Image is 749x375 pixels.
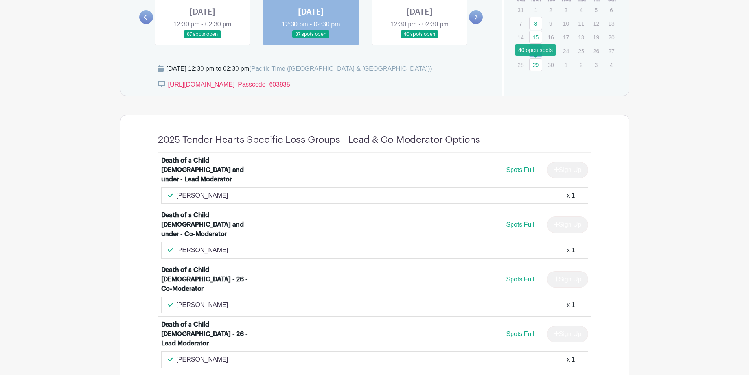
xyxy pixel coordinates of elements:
[514,45,527,57] p: 21
[506,331,534,337] span: Spots Full
[161,265,259,294] div: Death of a Child [DEMOGRAPHIC_DATA] - 26 - Co-Moderator
[514,59,527,71] p: 28
[574,59,587,71] p: 2
[515,44,556,56] div: 40 open spots
[161,211,259,239] div: Death of a Child [DEMOGRAPHIC_DATA] and under - Co-Moderator
[177,355,228,364] p: [PERSON_NAME]
[177,246,228,255] p: [PERSON_NAME]
[605,17,618,30] p: 13
[514,31,527,43] p: 14
[249,65,432,72] span: (Pacific Time ([GEOGRAPHIC_DATA] & [GEOGRAPHIC_DATA]))
[605,31,618,43] p: 20
[559,45,572,57] p: 24
[177,300,228,310] p: [PERSON_NAME]
[158,134,480,146] h4: 2025 Tender Hearts Specific Loss Groups - Lead & Co-Moderator Options
[559,31,572,43] p: 17
[605,45,618,57] p: 27
[574,31,587,43] p: 18
[567,246,575,255] div: x 1
[544,4,557,16] p: 2
[167,64,432,74] div: [DATE] 12:30 pm to 02:30 pm
[161,320,259,348] div: Death of a Child [DEMOGRAPHIC_DATA] - 26 - Lead Moderator
[544,17,557,30] p: 9
[567,355,575,364] div: x 1
[529,58,542,71] a: 29
[590,59,603,71] p: 3
[590,17,603,30] p: 12
[559,59,572,71] p: 1
[161,156,259,184] div: Death of a Child [DEMOGRAPHIC_DATA] and under - Lead Moderator
[177,191,228,200] p: [PERSON_NAME]
[605,59,618,71] p: 4
[529,4,542,16] p: 1
[567,300,575,310] div: x 1
[168,81,290,88] a: [URL][DOMAIN_NAME] Passcode 603935
[544,59,557,71] p: 30
[529,17,542,30] a: 8
[506,166,534,173] span: Spots Full
[574,4,587,16] p: 4
[544,31,557,43] p: 16
[506,221,534,228] span: Spots Full
[514,4,527,16] p: 31
[559,17,572,30] p: 10
[514,17,527,30] p: 7
[574,17,587,30] p: 11
[567,191,575,200] div: x 1
[529,31,542,44] a: 15
[590,31,603,43] p: 19
[590,45,603,57] p: 26
[590,4,603,16] p: 5
[605,4,618,16] p: 6
[559,4,572,16] p: 3
[574,45,587,57] p: 25
[506,276,534,283] span: Spots Full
